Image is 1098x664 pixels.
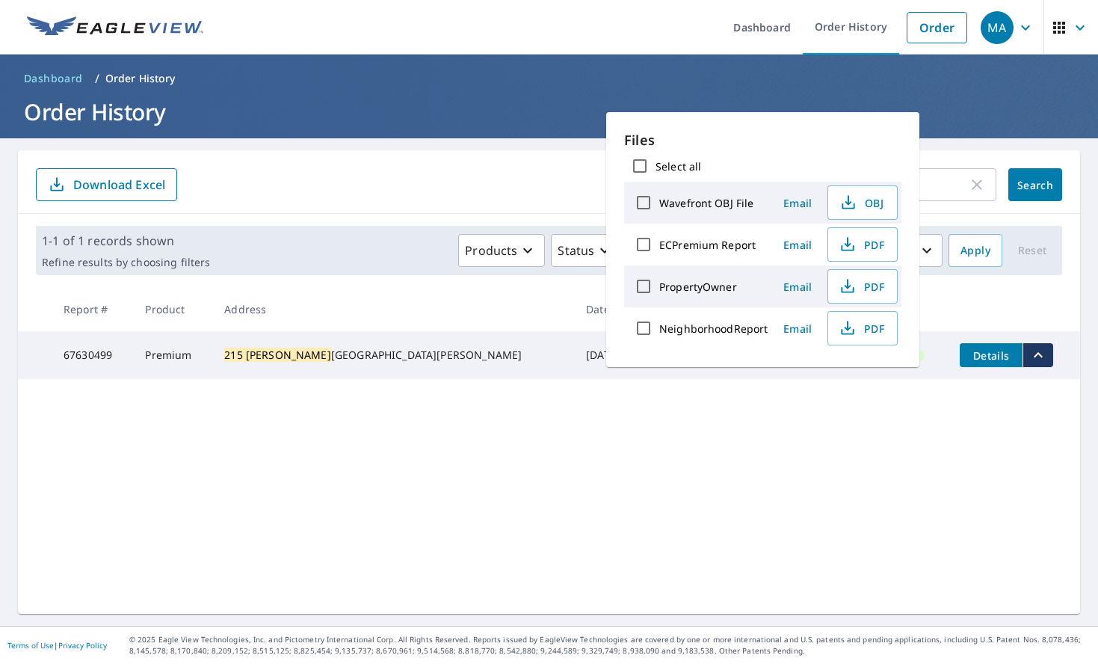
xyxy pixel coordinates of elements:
[1008,168,1062,201] button: Search
[949,234,1002,267] button: Apply
[558,242,594,259] p: Status
[18,96,1080,127] h1: Order History
[18,67,1080,90] nav: breadcrumb
[36,168,177,201] button: Download Excel
[465,242,517,259] p: Products
[774,275,821,298] button: Email
[58,640,107,651] a: Privacy Policy
[960,242,990,260] span: Apply
[659,280,737,294] label: PropertyOwner
[907,12,967,43] a: Order
[73,176,165,193] p: Download Excel
[659,238,756,252] label: ECPremium Report
[133,331,212,379] td: Premium
[837,319,885,337] span: PDF
[7,640,54,651] a: Terms of Use
[212,287,574,331] th: Address
[551,234,622,267] button: Status
[27,16,203,39] img: EV Logo
[105,71,176,86] p: Order History
[960,343,1023,367] button: detailsBtn-67630499
[129,634,1091,657] p: © 2025 Eagle View Technologies, Inc. and Pictometry International Corp. All Rights Reserved. Repo...
[656,159,701,173] label: Select all
[827,269,898,304] button: PDF
[42,232,210,250] p: 1-1 of 1 records shown
[780,196,815,210] span: Email
[827,185,898,220] button: OBJ
[969,348,1014,363] span: Details
[224,348,562,363] div: [GEOGRAPHIC_DATA][PERSON_NAME]
[18,67,89,90] a: Dashboard
[837,277,885,295] span: PDF
[574,287,639,331] th: Date
[774,317,821,340] button: Email
[837,236,885,253] span: PDF
[780,280,815,294] span: Email
[624,130,901,150] p: Files
[133,287,212,331] th: Product
[780,322,815,336] span: Email
[24,71,83,86] span: Dashboard
[52,287,133,331] th: Report #
[7,641,107,650] p: |
[659,196,753,210] label: Wavefront OBJ File
[837,194,885,212] span: OBJ
[52,331,133,379] td: 67630499
[42,256,210,269] p: Refine results by choosing filters
[827,311,898,345] button: PDF
[981,11,1014,44] div: MA
[659,322,768,336] label: NeighborhoodReport
[574,331,639,379] td: [DATE]
[774,191,821,215] button: Email
[1023,343,1053,367] button: filesDropdownBtn-67630499
[224,348,331,362] mark: 215 [PERSON_NAME]
[95,70,99,87] li: /
[1020,178,1050,192] span: Search
[774,233,821,256] button: Email
[458,234,545,267] button: Products
[827,227,898,262] button: PDF
[780,238,815,252] span: Email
